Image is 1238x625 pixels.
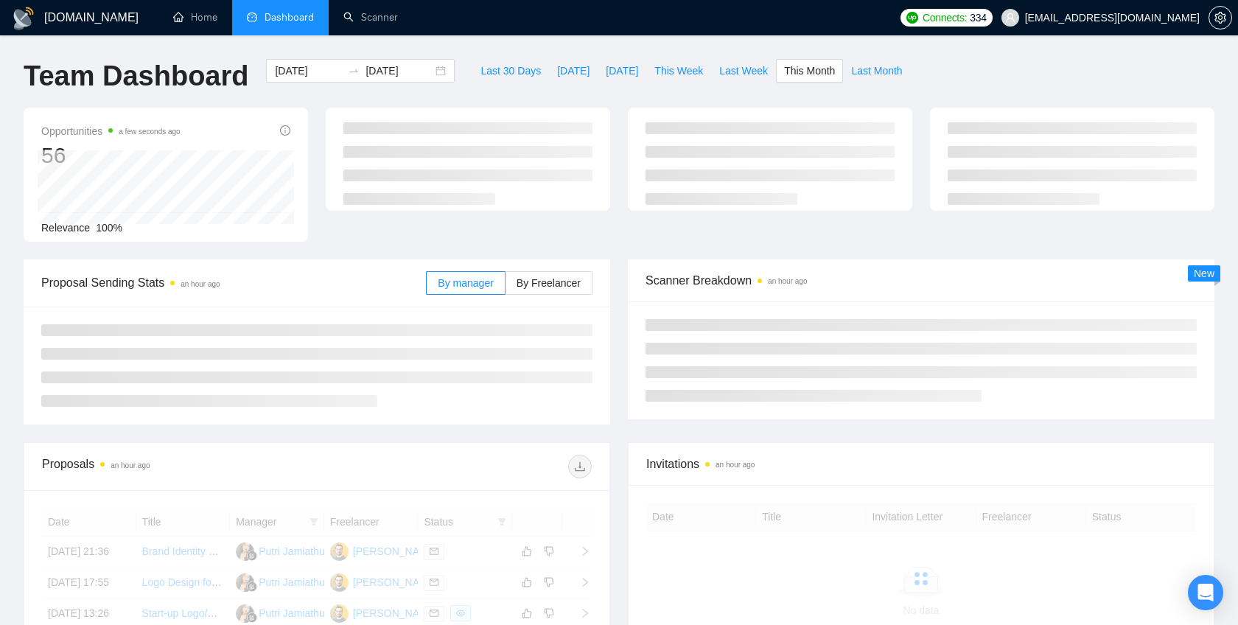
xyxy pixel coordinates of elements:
button: Last Month [843,59,910,83]
button: Last Week [711,59,776,83]
time: a few seconds ago [119,128,180,136]
a: setting [1209,12,1232,24]
span: By Freelancer [517,277,581,289]
div: 56 [41,142,181,170]
span: Dashboard [265,11,314,24]
button: Last 30 Days [472,59,549,83]
time: an hour ago [111,461,150,469]
span: This Week [654,63,703,79]
span: [DATE] [606,63,638,79]
button: This Week [646,59,711,83]
span: This Month [784,63,835,79]
div: Open Intercom Messenger [1188,575,1223,610]
time: an hour ago [768,277,807,285]
span: to [348,65,360,77]
span: dashboard [247,12,257,22]
img: upwork-logo.png [906,12,918,24]
span: By manager [438,277,493,289]
span: Scanner Breakdown [646,271,1197,290]
span: Connects: [923,10,967,26]
span: Last Week [719,63,768,79]
button: setting [1209,6,1232,29]
input: End date [366,63,433,79]
span: Last 30 Days [480,63,541,79]
span: Relevance [41,222,90,234]
span: setting [1209,12,1231,24]
span: 100% [96,222,122,234]
button: This Month [776,59,843,83]
time: an hour ago [716,461,755,469]
time: an hour ago [181,280,220,288]
img: logo [12,7,35,30]
span: user [1005,13,1015,23]
span: info-circle [280,125,290,136]
div: Proposals [42,455,317,478]
a: homeHome [173,11,217,24]
span: swap-right [348,65,360,77]
span: Opportunities [41,122,181,140]
input: Start date [275,63,342,79]
span: [DATE] [557,63,590,79]
span: New [1194,268,1214,279]
a: searchScanner [343,11,398,24]
button: [DATE] [549,59,598,83]
span: Last Month [851,63,902,79]
span: Invitations [646,455,1196,473]
button: [DATE] [598,59,646,83]
span: 334 [970,10,986,26]
span: Proposal Sending Stats [41,273,426,292]
h1: Team Dashboard [24,59,248,94]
